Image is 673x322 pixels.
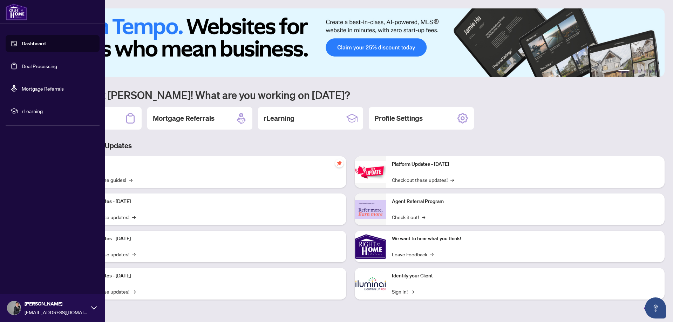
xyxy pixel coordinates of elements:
a: Deal Processing [22,63,57,69]
a: Dashboard [22,40,46,47]
a: Leave Feedback→ [392,250,434,258]
span: → [410,288,414,295]
p: Platform Updates - [DATE] [74,198,341,205]
h2: Profile Settings [374,113,423,123]
span: [PERSON_NAME] [25,300,88,308]
img: Slide 0 [36,8,665,77]
img: Platform Updates - June 23, 2025 [355,161,386,183]
h1: Welcome back [PERSON_NAME]! What are you working on [DATE]? [36,88,665,101]
span: pushpin [335,159,344,167]
img: Identify your Client [355,268,386,300]
button: 4 [644,70,646,73]
span: → [132,250,136,258]
h3: Brokerage & Industry Updates [36,141,665,151]
span: → [132,213,136,221]
span: → [132,288,136,295]
img: Profile Icon [7,301,21,315]
a: Check it out!→ [392,213,425,221]
p: Self-Help [74,160,341,168]
button: Open asap [645,297,666,318]
span: rLearning [22,107,95,115]
span: → [129,176,132,184]
img: We want to hear what you think! [355,231,386,262]
a: Sign In!→ [392,288,414,295]
a: Mortgage Referrals [22,85,64,92]
span: [EMAIL_ADDRESS][DOMAIN_NAME] [25,308,88,316]
button: 1 [618,70,630,73]
span: → [422,213,425,221]
p: Identify your Client [392,272,659,280]
button: 2 [632,70,635,73]
p: Platform Updates - [DATE] [74,235,341,243]
span: → [430,250,434,258]
img: Agent Referral Program [355,200,386,219]
button: 3 [638,70,641,73]
p: Platform Updates - [DATE] [74,272,341,280]
button: 5 [649,70,652,73]
img: logo [6,4,27,20]
span: → [450,176,454,184]
h2: Mortgage Referrals [153,113,215,123]
p: We want to hear what you think! [392,235,659,243]
h2: rLearning [264,113,294,123]
p: Platform Updates - [DATE] [392,160,659,168]
a: Check out these updates!→ [392,176,454,184]
button: 6 [655,70,658,73]
p: Agent Referral Program [392,198,659,205]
